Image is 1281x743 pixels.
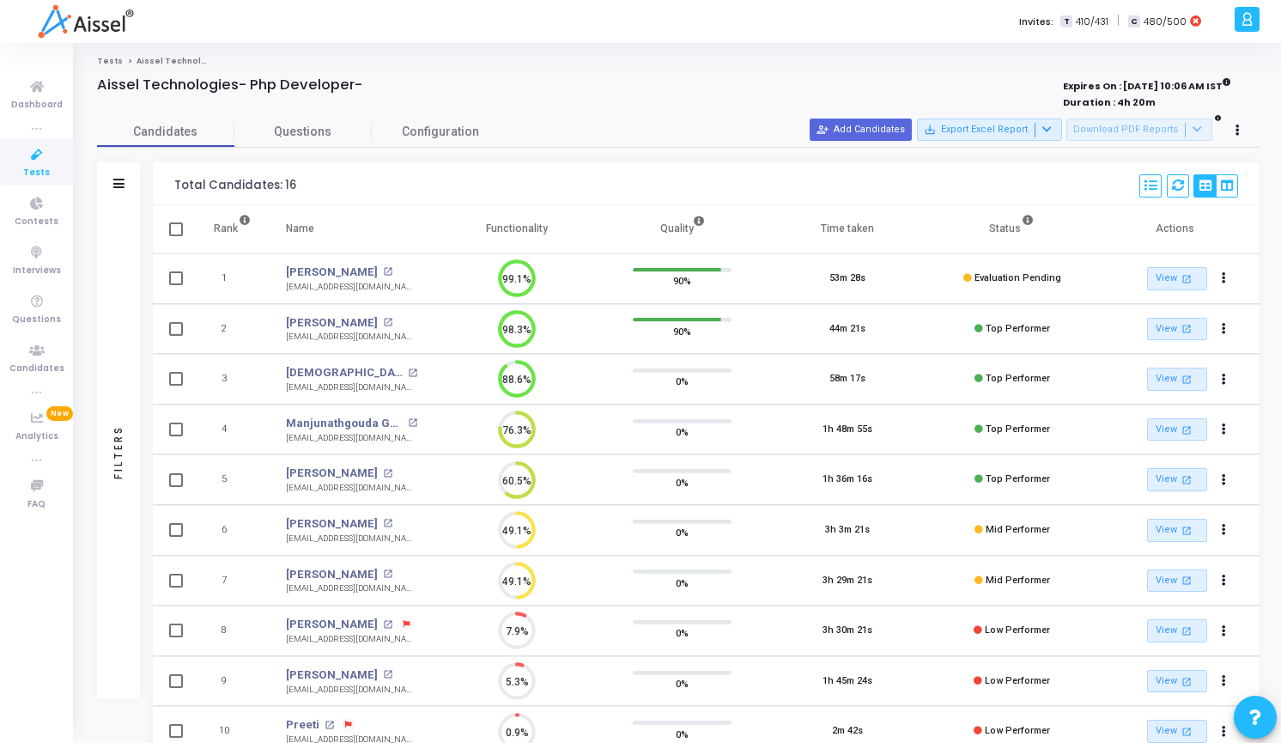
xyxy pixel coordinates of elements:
span: Evaluation Pending [974,272,1061,283]
mat-icon: open_in_new [383,569,392,579]
a: [PERSON_NAME] [286,616,378,633]
span: Low Performer [985,624,1050,636]
img: logo [38,4,133,39]
span: Contests [15,215,58,229]
a: [PERSON_NAME] [286,515,378,533]
span: 0% [676,373,689,390]
mat-icon: open_in_new [408,418,417,428]
span: New [46,406,73,421]
button: Actions [1211,417,1235,442]
span: Low Performer [985,675,1050,686]
span: 90% [673,322,691,339]
a: View [1147,670,1207,693]
button: Export Excel Report [917,119,1062,141]
div: 3h 30m 21s [823,624,872,638]
mat-icon: open_in_new [1180,472,1194,487]
mat-icon: open_in_new [1180,724,1194,739]
th: Rank [196,205,269,253]
strong: Expires On : [DATE] 10:06 AM IST [1063,75,1231,94]
div: 1h 45m 24s [823,674,872,689]
div: 3h 29m 21s [823,574,872,588]
div: 2m 42s [832,724,863,739]
mat-icon: open_in_new [408,368,417,378]
span: Dashboard [11,98,63,113]
mat-icon: open_in_new [1180,523,1194,538]
div: 3h 3m 21s [825,523,870,538]
td: 3 [196,354,269,405]
div: Time taken [821,219,874,238]
a: View [1147,418,1207,442]
span: 0% [676,473,689,490]
span: 0% [676,524,689,541]
button: Actions [1211,669,1235,693]
div: [EMAIL_ADDRESS][DOMAIN_NAME] [286,331,417,344]
a: View [1147,267,1207,290]
td: 6 [196,505,269,556]
a: [PERSON_NAME] [286,264,378,281]
td: 1 [196,253,269,304]
div: [EMAIL_ADDRESS][DOMAIN_NAME] [286,633,417,646]
label: Invites: [1019,15,1053,29]
span: Top Performer [986,323,1050,334]
div: Total Candidates: 16 [174,179,296,192]
a: [PERSON_NAME] [286,465,378,482]
a: View [1147,368,1207,391]
span: C [1128,15,1139,28]
span: FAQ [27,497,46,512]
div: [EMAIL_ADDRESS][DOMAIN_NAME] [286,381,417,394]
button: Actions [1211,317,1235,341]
button: Actions [1211,569,1235,593]
button: Actions [1211,368,1235,392]
strong: Duration : 4h 20m [1063,95,1156,109]
span: T [1060,15,1072,28]
th: Actions [1095,205,1260,253]
div: 58m 17s [829,372,865,387]
button: Actions [1211,619,1235,643]
span: 0% [676,725,689,742]
span: 0% [676,675,689,692]
a: Preeti [286,716,319,734]
a: View [1147,569,1207,593]
mat-icon: open_in_new [1180,573,1194,588]
span: Aissel Technologies- Php Developer- [137,56,303,66]
mat-icon: open_in_new [383,267,392,277]
mat-icon: open_in_new [1180,674,1194,689]
mat-icon: open_in_new [383,519,392,528]
span: Top Performer [986,473,1050,484]
mat-icon: open_in_new [1180,321,1194,336]
mat-icon: person_add_alt [817,124,829,136]
button: Actions [1211,519,1235,543]
div: [EMAIL_ADDRESS][DOMAIN_NAME] [286,582,417,595]
span: 0% [676,624,689,642]
nav: breadcrumb [97,56,1260,67]
a: View [1147,519,1207,542]
span: 480/500 [1144,15,1187,29]
span: Top Performer [986,423,1050,435]
th: Quality [599,205,764,253]
th: Functionality [434,205,599,253]
mat-icon: open_in_new [383,318,392,327]
div: [EMAIL_ADDRESS][DOMAIN_NAME] [286,684,417,697]
span: Candidates [97,123,234,141]
th: Status [930,205,1095,253]
span: Configuration [402,123,479,141]
span: | [1117,12,1120,30]
mat-icon: open_in_new [383,620,392,630]
a: View [1147,318,1207,341]
mat-icon: open_in_new [383,670,392,679]
mat-icon: open_in_new [1180,372,1194,387]
mat-icon: open_in_new [1180,271,1194,286]
button: Actions [1211,468,1235,492]
span: 90% [673,272,691,289]
span: Candidates [9,362,64,376]
td: 5 [196,454,269,505]
div: [EMAIL_ADDRESS][DOMAIN_NAME] [286,482,417,495]
div: 1h 48m 55s [823,423,872,437]
mat-icon: open_in_new [383,469,392,478]
td: 7 [196,556,269,606]
a: Tests [97,56,123,66]
td: 8 [196,606,269,656]
span: Questions [12,313,61,327]
span: Interviews [13,264,61,278]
